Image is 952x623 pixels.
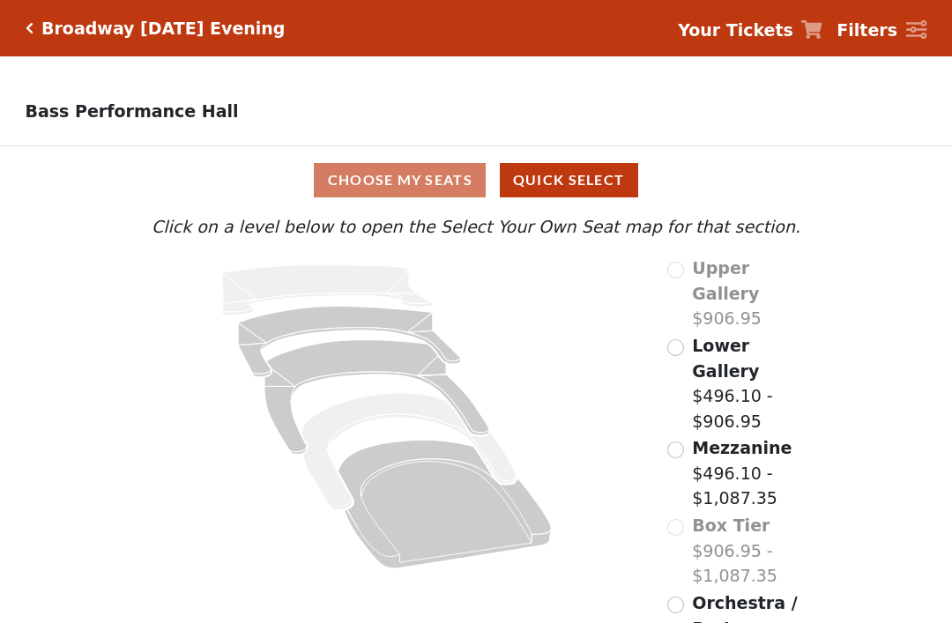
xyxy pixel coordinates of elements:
h5: Broadway [DATE] Evening [41,19,285,39]
p: Click on a level below to open the Select Your Own Seat map for that section. [131,214,821,240]
strong: Your Tickets [678,20,793,40]
path: Orchestra / Parterre Circle - Seats Available: 5 [338,440,552,568]
a: Filters [837,18,926,43]
path: Upper Gallery - Seats Available: 0 [222,265,433,315]
span: Lower Gallery [692,336,759,381]
span: Box Tier [692,515,770,535]
label: $906.95 [692,256,821,331]
label: $496.10 - $906.95 [692,333,821,434]
a: Your Tickets [678,18,822,43]
strong: Filters [837,20,897,40]
path: Lower Gallery - Seats Available: 59 [238,307,460,377]
a: Click here to go back to filters [26,22,33,34]
span: Upper Gallery [692,258,759,303]
label: $496.10 - $1,087.35 [692,435,821,511]
button: Quick Select [500,163,638,197]
label: $906.95 - $1,087.35 [692,513,821,589]
span: Mezzanine [692,438,792,457]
